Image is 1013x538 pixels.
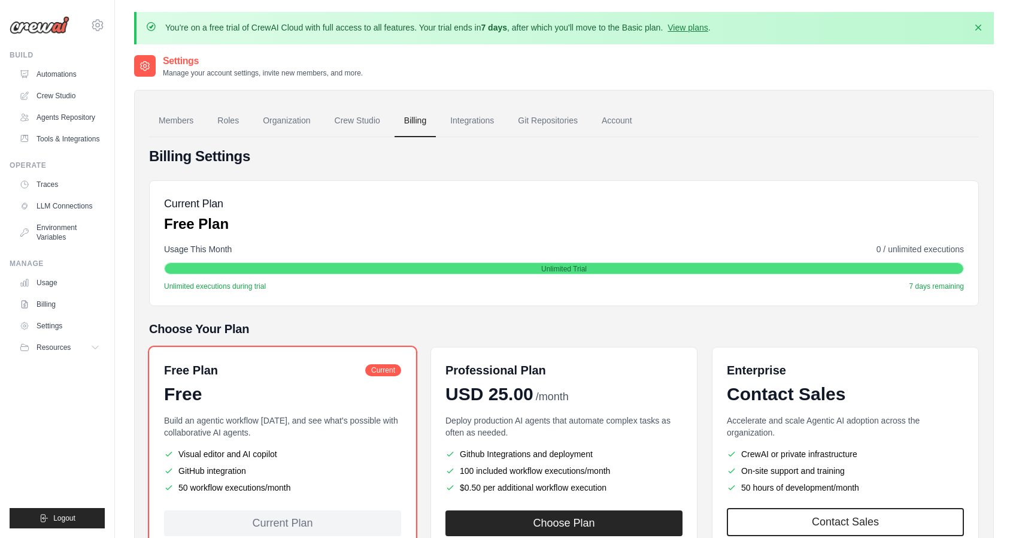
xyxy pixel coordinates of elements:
[668,23,708,32] a: View plans
[727,508,964,536] a: Contact Sales
[164,415,401,439] p: Build an agentic workflow [DATE], and see what's possible with collaborative AI agents.
[14,338,105,357] button: Resources
[445,383,533,405] span: USD 25.00
[14,316,105,336] a: Settings
[164,510,401,536] div: Current Plan
[53,513,75,523] span: Logout
[325,105,390,137] a: Crew Studio
[10,508,105,528] button: Logout
[164,214,229,234] p: Free Plan
[149,105,203,137] a: Members
[164,465,401,477] li: GitHub integration
[14,65,105,84] a: Automations
[14,218,105,247] a: Environment Variables
[508,105,587,137] a: Git Repositories
[536,389,569,405] span: /month
[164,448,401,460] li: Visual editor and AI copilot
[165,22,711,34] p: You're on a free trial of CrewAI Cloud with full access to all features. Your trial ends in , aft...
[14,175,105,194] a: Traces
[727,465,964,477] li: On-site support and training
[727,415,964,439] p: Accelerate and scale Agentic AI adoption across the organization.
[445,362,546,379] h6: Professional Plan
[441,105,504,137] a: Integrations
[445,482,683,494] li: $0.50 per additional workflow execution
[253,105,320,137] a: Organization
[445,465,683,477] li: 100 included workflow executions/month
[445,448,683,460] li: Github Integrations and deployment
[164,383,401,405] div: Free
[541,264,587,274] span: Unlimited Trial
[10,161,105,170] div: Operate
[10,259,105,268] div: Manage
[876,243,964,255] span: 0 / unlimited executions
[727,383,964,405] div: Contact Sales
[365,364,401,376] span: Current
[727,448,964,460] li: CrewAI or private infrastructure
[592,105,642,137] a: Account
[395,105,436,137] a: Billing
[164,282,266,291] span: Unlimited executions during trial
[164,243,232,255] span: Usage This Month
[481,23,507,32] strong: 7 days
[10,16,69,34] img: Logo
[164,362,218,379] h6: Free Plan
[14,129,105,149] a: Tools & Integrations
[445,415,683,439] p: Deploy production AI agents that automate complex tasks as often as needed.
[909,282,964,291] span: 7 days remaining
[14,197,105,216] a: LLM Connections
[37,343,71,352] span: Resources
[208,105,248,137] a: Roles
[10,50,105,60] div: Build
[727,362,964,379] h6: Enterprise
[164,482,401,494] li: 50 workflow executions/month
[14,295,105,314] a: Billing
[149,147,979,166] h4: Billing Settings
[14,108,105,127] a: Agents Repository
[14,86,105,105] a: Crew Studio
[727,482,964,494] li: 50 hours of development/month
[14,273,105,292] a: Usage
[163,68,363,78] p: Manage your account settings, invite new members, and more.
[149,321,979,337] h5: Choose Your Plan
[164,195,229,212] h5: Current Plan
[445,510,683,536] button: Choose Plan
[163,54,363,68] h2: Settings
